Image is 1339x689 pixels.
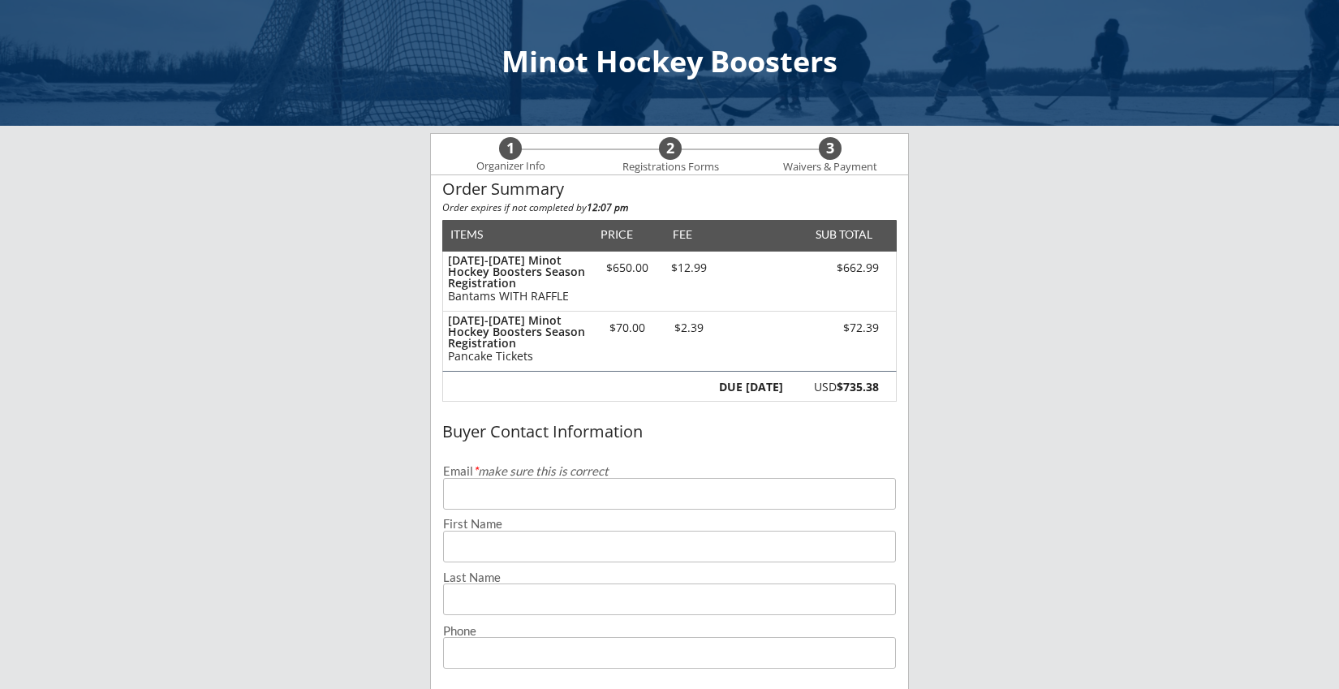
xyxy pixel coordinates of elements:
[16,47,1323,76] div: Minot Hockey Boosters
[592,322,661,334] div: $70.00
[787,262,879,273] div: $662.99
[442,203,897,213] div: Order expires if not completed by
[587,200,628,214] strong: 12:07 pm
[443,571,896,583] div: Last Name
[774,161,886,174] div: Waivers & Payment
[442,423,897,441] div: Buyer Contact Information
[819,140,842,157] div: 3
[442,180,897,198] div: Order Summary
[448,351,585,362] div: Pancake Tickets
[592,262,661,273] div: $650.00
[716,381,783,393] div: DUE [DATE]
[659,140,682,157] div: 2
[443,625,896,637] div: Phone
[837,379,879,394] strong: $735.38
[614,161,726,174] div: Registrations Forms
[661,322,716,334] div: $2.39
[661,229,704,240] div: FEE
[448,315,585,349] div: [DATE]-[DATE] Minot Hockey Boosters Season Registration
[466,160,555,173] div: Organizer Info
[448,291,585,302] div: Bantams WITH RAFFLE
[592,229,640,240] div: PRICE
[443,465,896,477] div: Email
[661,262,716,273] div: $12.99
[499,140,522,157] div: 1
[787,322,879,334] div: $72.39
[792,381,879,393] div: USD
[450,229,508,240] div: ITEMS
[443,518,896,530] div: First Name
[473,463,609,478] em: make sure this is correct
[448,255,585,289] div: [DATE]-[DATE] Minot Hockey Boosters Season Registration
[809,229,872,240] div: SUB TOTAL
